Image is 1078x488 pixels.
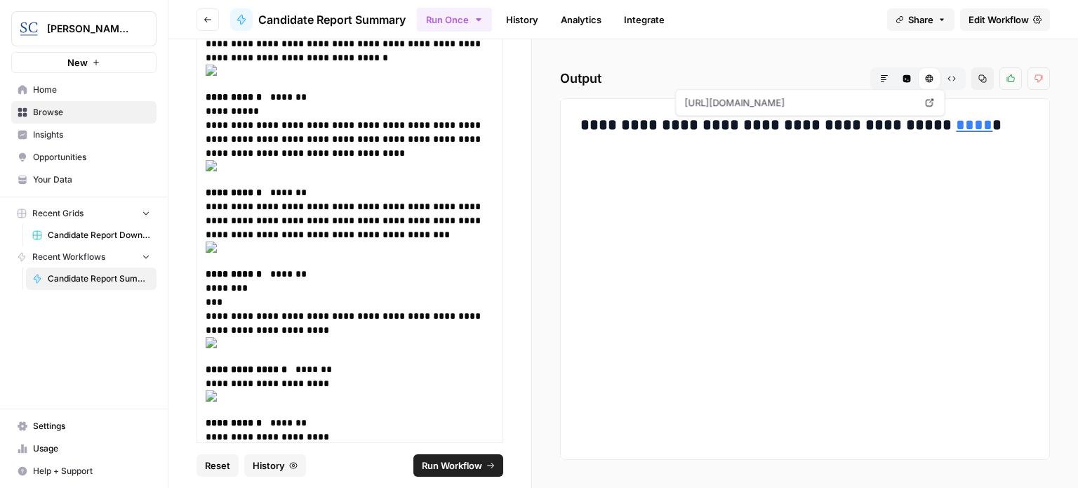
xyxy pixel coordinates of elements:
span: Candidate Report Download Sheet [48,229,150,242]
span: Your Data [33,173,150,186]
span: Recent Grids [32,207,84,220]
span: Home [33,84,150,96]
button: History [244,454,306,477]
span: Browse [33,106,150,119]
button: Reset [197,454,239,477]
a: Candidate Report Summary [26,268,157,290]
img: Stanton Chase LA Logo [16,16,41,41]
span: History [253,459,285,473]
img: clip_image084.gif [206,337,484,348]
span: Recent Workflows [32,251,105,263]
button: Recent Workflows [11,246,157,268]
button: Share [887,8,954,31]
span: Candidate Report Summary [48,272,150,285]
span: Opportunities [33,151,150,164]
a: Settings [11,415,157,437]
img: clip_image086.gif [206,160,484,171]
span: Share [908,13,933,27]
a: Analytics [552,8,610,31]
img: clip_image085.gif [206,242,484,253]
span: Help + Support [33,465,150,477]
span: [PERSON_NAME] LA [47,22,132,36]
a: Edit Workflow [960,8,1050,31]
a: Home [11,79,157,101]
a: Usage [11,437,157,460]
span: Candidate Report Summary [258,11,406,28]
span: Reset [205,459,230,473]
a: History [498,8,547,31]
span: [URL][DOMAIN_NAME] [681,90,917,115]
span: New [67,55,88,70]
a: Your Data [11,169,157,191]
span: Run Workflow [422,459,482,473]
a: Opportunities [11,146,157,169]
a: Integrate [615,8,673,31]
button: Help + Support [11,460,157,482]
button: New [11,52,157,73]
a: Candidate Report Download Sheet [26,224,157,246]
img: clip_image085.gif [206,65,484,76]
button: Recent Grids [11,203,157,224]
button: Run Once [417,8,492,32]
span: Usage [33,442,150,455]
a: Candidate Report Summary [230,8,406,31]
span: Edit Workflow [969,13,1029,27]
h2: Output [560,67,1050,90]
a: Browse [11,101,157,124]
button: Run Workflow [413,454,503,477]
span: Settings [33,420,150,433]
img: clip_image086.gif [206,390,484,402]
a: Insights [11,124,157,146]
span: Insights [33,128,150,141]
button: Workspace: Stanton Chase LA [11,11,157,46]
